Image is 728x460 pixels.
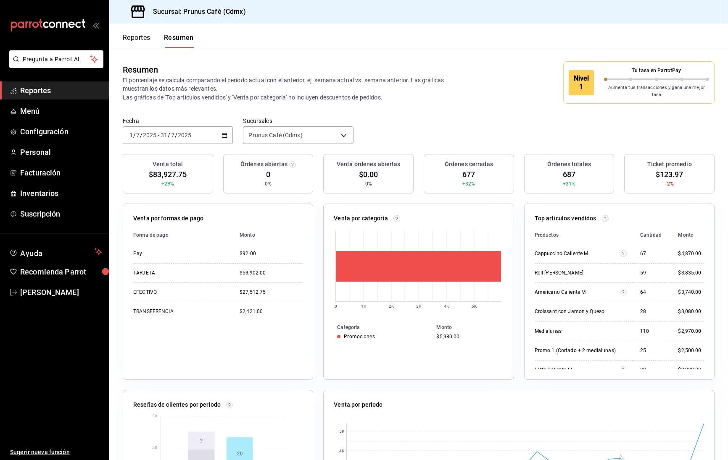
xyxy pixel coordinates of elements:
div: 59 [640,269,665,277]
p: Venta por formas de pago [133,214,203,223]
p: Venta por categoría [334,214,388,223]
div: $3,740.00 [678,289,704,296]
svg: Artículos relacionados por el SKU: Americano Caliente M (42.000000), Americano Caliente G (22.000... [620,289,627,295]
div: $5,980.00 [436,334,500,340]
div: Resumen [123,63,158,76]
div: Nivel 1 [569,70,594,95]
span: Personal [20,146,102,158]
div: $53,902.00 [240,269,303,277]
th: Monto [233,226,303,244]
div: TARJETA [133,269,217,277]
span: Menú [20,105,102,117]
span: -2% [665,180,673,188]
span: Pregunta a Parrot AI [23,55,90,64]
th: Forma de pago [133,226,233,244]
span: Configuración [20,126,102,137]
p: Venta por periodo [334,400,382,409]
div: 64 [640,289,665,296]
span: 687 [563,169,575,180]
div: $2,421.00 [240,308,303,315]
div: EFECTIVO [133,289,217,296]
th: Monto [671,226,704,244]
div: Promociones [344,334,375,340]
span: 0% [365,180,372,188]
span: 0% [265,180,272,188]
h3: Venta total [153,160,183,169]
span: / [140,132,142,139]
text: 2K [389,304,394,308]
div: $2,500.00 [678,347,704,354]
svg: Artículos relacionados por el SKU: Cappuccino Caliente M (49.000000), Cappuccino Caliente G (18.0... [620,250,627,257]
button: Reportes [123,34,150,48]
div: 67 [640,250,665,257]
div: $3,080.00 [678,308,704,315]
th: Categoría [324,323,433,332]
span: $123.97 [656,169,683,180]
h3: Venta órdenes abiertas [337,160,401,169]
input: -- [160,132,168,139]
svg: Artículos relacionados por el SKU: Latte Caliente M (17.000000), Latte Caliente G (13.000000) [620,366,627,373]
input: -- [136,132,140,139]
span: / [133,132,136,139]
label: Sucursales [243,118,353,124]
div: 28 [640,308,665,315]
p: Top artículos vendidos [535,214,596,223]
p: Aumenta tus transacciones y gana una mejor tasa [604,84,710,98]
span: [PERSON_NAME] [20,287,102,298]
span: Inventarios [20,188,102,199]
button: Resumen [164,34,194,48]
span: Facturación [20,167,102,178]
p: Tu tasa en ParrotPay [604,67,710,74]
div: Croissant con Jamon y Queso [535,308,619,315]
input: ---- [142,132,157,139]
div: Pay [133,250,217,257]
div: Medialunas [535,328,619,335]
h3: Sucursal: Prunus Café (Cdmx) [146,7,246,17]
span: Suscripción [20,208,102,220]
text: 0 [335,304,337,308]
h3: Órdenes cerradas [445,160,493,169]
span: Sugerir nueva función [10,448,102,457]
span: +31% [563,180,576,188]
text: 1K [361,304,367,308]
div: TRANSFERENCIA [133,308,217,315]
span: $0.00 [359,169,378,180]
span: $83,927.75 [149,169,187,180]
a: Pregunta a Parrot AI [6,61,103,70]
button: Pregunta a Parrot AI [9,50,103,68]
span: Ayuda [20,247,91,257]
input: -- [171,132,175,139]
input: ---- [177,132,192,139]
div: 110 [640,328,665,335]
div: $2,230.00 [678,366,704,374]
text: 4K [444,304,449,308]
div: Cappuccino Caliente M [535,250,619,257]
div: $2,970.00 [678,328,704,335]
span: / [175,132,177,139]
h3: Órdenes totales [547,160,591,169]
div: $3,835.00 [678,269,704,277]
text: 4K [339,449,345,453]
div: $92.00 [240,250,303,257]
div: Promo 1 (Cortado + 2 medialunas) [535,347,619,354]
text: 3K [416,304,422,308]
span: 0 [266,169,270,180]
div: Americano Caliente M [535,289,619,296]
span: +29% [161,180,174,188]
span: +32% [462,180,475,188]
th: Productos [535,226,633,244]
div: $27,512.75 [240,289,303,296]
span: 677 [462,169,475,180]
text: 5K [472,304,477,308]
div: 30 [640,366,665,374]
label: Fecha [123,118,233,124]
th: Cantidad [633,226,671,244]
div: $4,870.00 [678,250,704,257]
h3: Ticket promedio [647,160,692,169]
div: Latte Caliente M [535,366,619,374]
th: Monto [433,323,513,332]
div: Roll [PERSON_NAME] [535,269,619,277]
p: Reseñas de clientes por periodo [133,400,221,409]
span: - [158,132,159,139]
text: 5K [339,429,345,434]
